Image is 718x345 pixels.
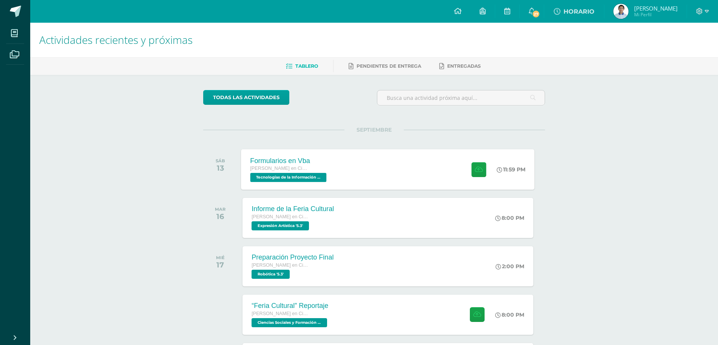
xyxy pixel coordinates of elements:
span: Tecnologías de la Información y Comunicación 5 '5.3' [250,173,327,182]
div: 11:59 PM [497,166,526,173]
span: HORARIO [564,8,594,15]
img: 95b85b45df217b06704e1dc21dc815ed.png [613,4,628,19]
div: 16 [215,212,225,221]
span: Actividades recientes y próximas [39,33,193,47]
div: 2:00 PM [496,263,524,270]
span: 27 [532,10,540,18]
div: “Feria Cultural” Reportaje [252,302,329,310]
div: 13 [216,163,225,172]
div: 8:00 PM [495,311,524,318]
span: [PERSON_NAME] en Ciencias y Letras [252,263,308,268]
span: Pendientes de entrega [357,63,421,69]
span: Ciencias Sociales y Formación Ciudadana 5 '5.3' [252,318,327,327]
span: [PERSON_NAME] [634,5,678,12]
span: Mi Perfil [634,11,678,18]
span: Robótica '5.3' [252,270,290,279]
span: Entregadas [447,63,481,69]
div: Preparación Proyecto Final [252,253,334,261]
a: Pendientes de entrega [349,60,421,72]
div: 17 [216,260,225,269]
div: MIÉ [216,255,225,260]
span: Tablero [295,63,318,69]
input: Busca una actividad próxima aquí... [377,90,545,105]
span: Expresión Artística '5.3' [252,221,309,230]
a: Entregadas [439,60,481,72]
div: SÁB [216,158,225,163]
div: 8:00 PM [495,214,524,221]
div: Informe de la Feria Cultural [252,205,334,213]
a: Tablero [286,60,318,72]
span: [PERSON_NAME] en Ciencias y Letras [252,311,308,316]
a: todas las Actividades [203,90,289,105]
span: SEPTIEMBRE [344,126,404,133]
span: [PERSON_NAME] en Ciencias y Letras [252,214,308,219]
div: MAR [215,207,225,212]
span: [PERSON_NAME] en Ciencias y Letras [250,166,308,171]
div: Formularios en Vba [250,157,329,165]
